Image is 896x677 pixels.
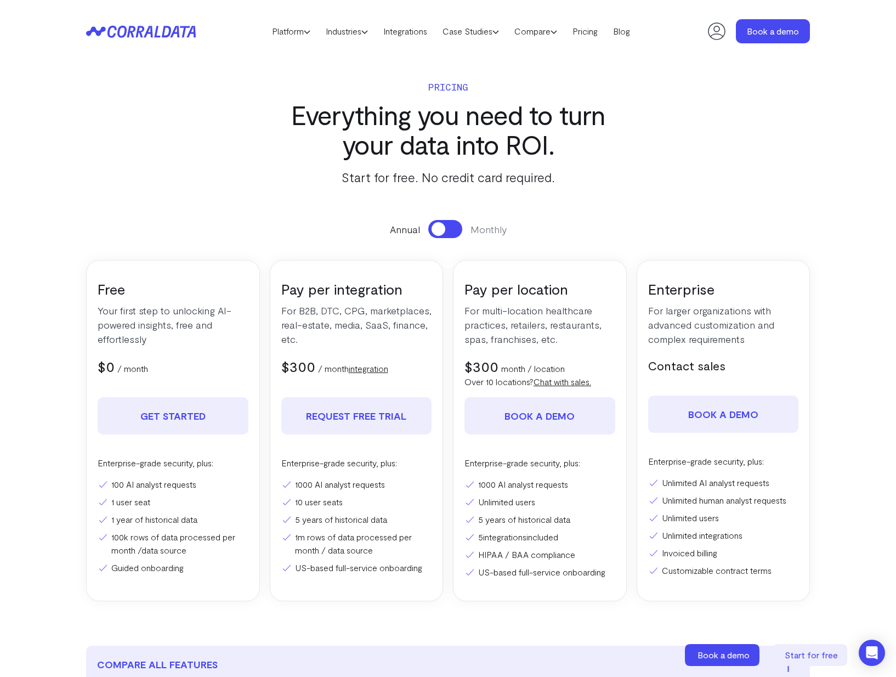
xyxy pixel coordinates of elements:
[435,23,507,40] a: Case Studies
[318,362,388,375] p: / month
[281,531,432,557] li: 1m rows of data processed per month / data source
[464,566,615,579] li: US-based full-service onboarding
[349,363,388,374] a: integration
[859,640,885,666] div: Open Intercom Messenger
[773,644,849,666] a: Start for free
[648,357,799,374] h5: Contact sales
[464,456,615,470] p: Enterprise-grade security, plus:
[697,650,750,660] span: Book a demo
[281,397,432,435] a: REQUEST FREE TRIAL
[648,546,799,560] li: Invoiced billing
[464,375,615,388] p: Over 10 locations?
[648,511,799,524] li: Unlimited users
[464,280,615,298] h3: Pay per location
[141,545,186,555] a: data source
[281,303,432,346] p: For B2B, DTC, CPG, marketplaces, real-estate, media, SaaS, finance, etc.
[464,531,615,544] li: 5 included
[281,456,432,470] p: Enterprise-grade security, plus:
[98,561,248,574] li: Guided onboarding
[98,280,248,298] h3: Free
[281,513,432,526] li: 5 years of historical data
[464,548,615,561] li: HIPAA / BAA compliance
[464,358,498,375] span: $300
[281,495,432,509] li: 10 user seats
[736,19,810,43] a: Book a demo
[565,23,605,40] a: Pricing
[483,532,526,542] a: integrations
[270,167,626,187] p: Start for free. No credit card required.
[264,23,318,40] a: Platform
[464,478,615,491] li: 1000 AI analyst requests
[281,478,432,491] li: 1000 AI analyst requests
[464,303,615,346] p: For multi-location healthcare practices, retailers, restaurants, spas, franchises, etc.
[648,303,799,346] p: For larger organizations with advanced customization and complex requirements
[464,397,615,435] a: Book a demo
[648,280,799,298] h3: Enterprise
[501,362,565,375] p: month / location
[281,358,315,375] span: $300
[470,222,507,236] span: Monthly
[270,79,626,94] p: Pricing
[390,222,420,236] span: Annual
[281,561,432,574] li: US-based full-service onboarding
[98,397,248,435] a: Get Started
[785,650,838,660] span: Start for free
[648,476,799,489] li: Unlimited AI analyst requests
[98,358,115,375] span: $0
[648,455,799,468] p: Enterprise-grade security, plus:
[98,531,248,557] li: 100k rows of data processed per month /
[464,513,615,526] li: 5 years of historical data
[685,644,762,666] a: Book a demo
[648,529,799,542] li: Unlimited integrations
[464,495,615,509] li: Unlimited users
[281,280,432,298] h3: Pay per integration
[376,23,435,40] a: Integrations
[98,513,248,526] li: 1 year of historical data
[605,23,638,40] a: Blog
[117,362,148,375] p: / month
[98,303,248,346] p: Your first step to unlocking AI-powered insights, free and effortlessly
[98,478,248,491] li: 100 AI analyst requests
[648,396,799,433] a: Book a demo
[98,495,248,509] li: 1 user seat
[270,100,626,159] h3: Everything you need to turn your data into ROI.
[507,23,565,40] a: Compare
[318,23,376,40] a: Industries
[648,564,799,577] li: Customizable contract terms
[648,494,799,507] li: Unlimited human analyst requests
[98,456,248,470] p: Enterprise-grade security, plus:
[534,376,591,387] a: Chat with sales.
